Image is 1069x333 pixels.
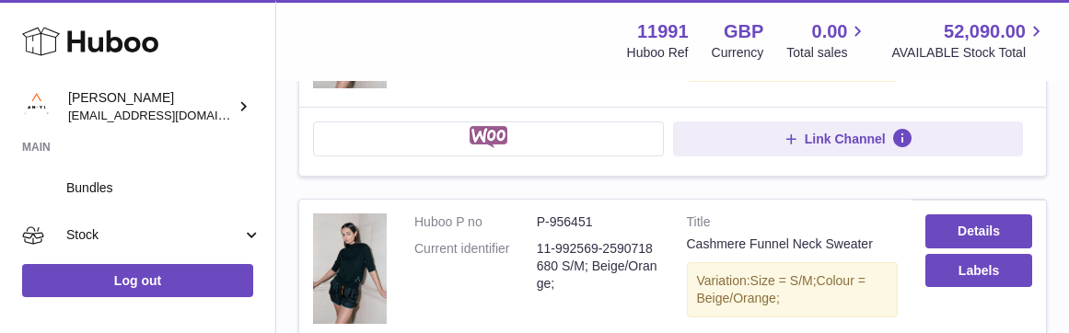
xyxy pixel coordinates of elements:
[414,240,537,293] dt: Current identifier
[891,19,1047,62] a: 52,090.00 AVAILABLE Stock Total
[637,19,689,44] strong: 11991
[687,235,899,253] div: Cashmere Funnel Neck Sweater
[313,213,387,324] img: Cashmere Funnel Neck Sweater
[805,131,886,147] span: Link Channel
[925,214,1032,247] a: Details
[22,93,50,121] img: info@an-y1.com
[687,262,899,317] div: Variation:
[925,254,1032,287] button: Labels
[891,44,1047,62] span: AVAILABLE Stock Total
[786,44,868,62] span: Total sales
[673,121,1024,156] button: Link Channel
[537,213,659,231] dd: P-956451
[750,273,817,288] span: Size = S/M;
[68,89,234,124] div: [PERSON_NAME]
[414,213,537,231] dt: Huboo P no
[66,179,261,197] span: Bundles
[537,240,659,293] dd: 11-992569-2590718680 S/M; Beige/Orange;
[687,213,899,235] strong: Title
[812,19,848,44] span: 0.00
[66,226,242,244] span: Stock
[68,108,271,122] span: [EMAIL_ADDRESS][DOMAIN_NAME]
[724,19,763,44] strong: GBP
[712,44,764,62] div: Currency
[470,126,507,148] img: woocommerce-small.png
[22,264,253,297] a: Log out
[944,19,1026,44] span: 52,090.00
[786,19,868,62] a: 0.00 Total sales
[627,44,689,62] div: Huboo Ref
